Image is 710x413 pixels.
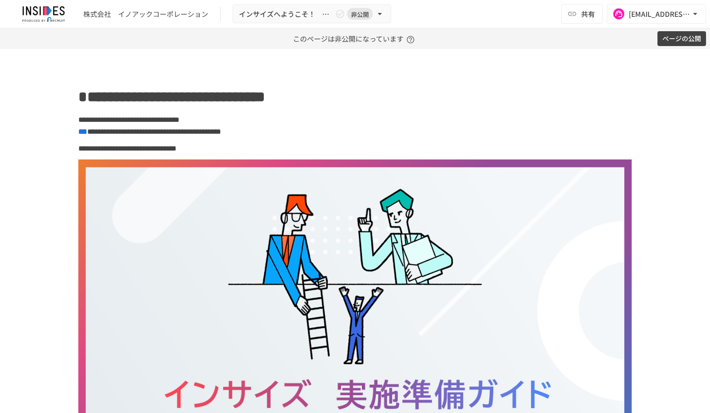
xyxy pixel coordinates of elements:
[629,8,690,20] div: [EMAIL_ADDRESS][DOMAIN_NAME]
[83,9,208,19] div: 株式会社 イノアックコーポレーション
[607,4,706,24] button: [EMAIL_ADDRESS][DOMAIN_NAME]
[239,8,333,20] span: インサイズへようこそ！ ～実施前のご案内～
[293,28,417,49] p: このページは非公開になっています
[561,4,603,24] button: 共有
[12,6,75,22] img: JmGSPSkPjKwBq77AtHmwC7bJguQHJlCRQfAXtnx4WuV
[657,31,706,47] button: ページの公開
[581,8,595,19] span: 共有
[233,4,391,24] button: インサイズへようこそ！ ～実施前のご案内～非公開
[347,9,373,19] span: 非公開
